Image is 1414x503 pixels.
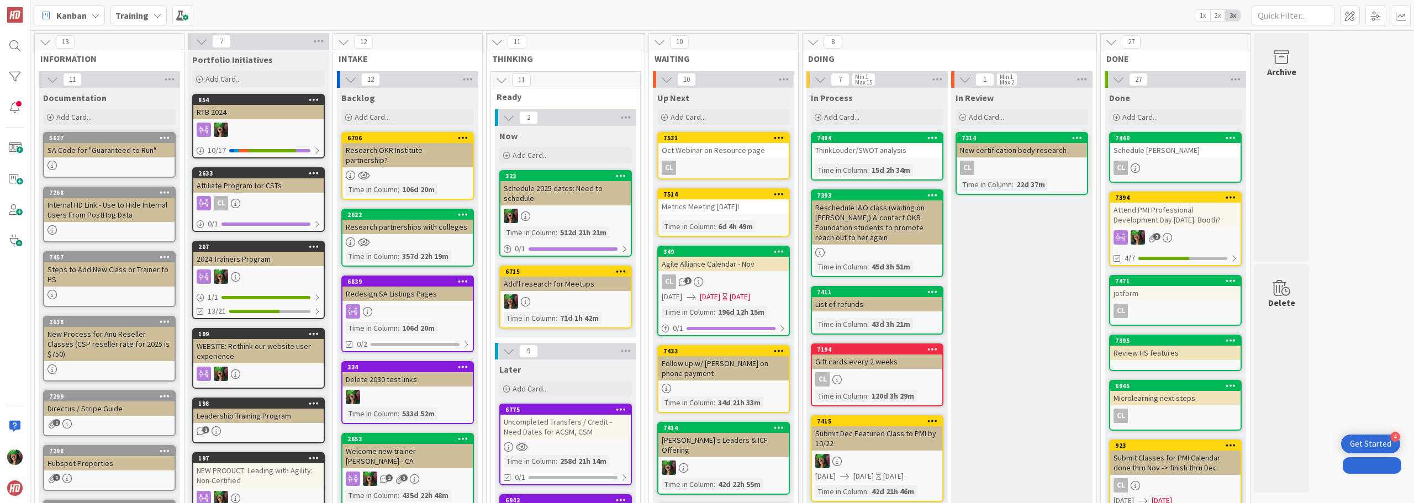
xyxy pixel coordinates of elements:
span: 27 [1129,73,1148,86]
div: 7531 [658,133,789,143]
div: 10/17 [193,144,324,157]
div: Metrics Meeting [DATE]! [658,199,789,214]
b: Training [115,10,149,21]
div: CL [1114,409,1128,423]
img: SL [662,460,676,475]
div: 7314 [962,134,1087,142]
div: 34d 21h 33m [715,396,763,409]
div: 7440Schedule [PERSON_NAME] [1110,133,1241,157]
div: 199 [193,329,324,339]
div: 357d 22h 19m [399,250,451,262]
div: Time in Column [815,164,867,176]
div: 0/1 [658,321,789,335]
span: INTAKE [339,53,468,64]
div: 7394 [1110,193,1241,203]
span: : [867,261,869,273]
span: [DATE] [700,291,720,303]
span: INFORMATION [40,53,170,64]
span: Add Card... [513,150,548,160]
span: Now [499,130,518,141]
div: Research OKR Institute - partnership? [342,143,473,167]
div: CL [658,274,789,289]
span: : [867,318,869,330]
span: : [556,226,557,239]
div: Time in Column [815,390,867,402]
div: 923Submit Classes for PMI Calendar done thru Nov -> finish thru Dec [1110,441,1241,475]
div: 1/1 [193,290,324,304]
span: 2 [519,111,538,124]
div: CL [1110,478,1241,493]
div: Time in Column [504,226,556,239]
div: 854 [198,96,324,104]
div: 7194 [817,346,942,353]
img: SL [815,454,830,468]
div: SA Code for "Guaranteed to Run" [44,143,175,157]
div: Reschedule I&O class (waiting on [PERSON_NAME]) & contact OKR Foundation students to promote reac... [812,200,942,245]
div: 334 [347,363,473,371]
div: 2638 [44,317,175,327]
span: Add Card... [824,112,859,122]
div: 2622 [342,210,473,220]
span: 1 [202,426,209,433]
div: 207 [193,242,324,252]
span: 1 [975,73,994,86]
div: 198Leadership Training Program [193,399,324,423]
div: 7411 [812,287,942,297]
span: Backlog [341,92,375,103]
div: 7299 [44,391,175,401]
span: 0 / 1 [208,218,218,230]
img: SL [346,390,360,404]
div: CL [193,196,324,210]
div: 7298 [44,446,175,456]
div: 7393 [817,192,942,199]
div: 6715 [505,268,631,276]
div: 6706Research OKR Institute - partnership? [342,133,473,167]
div: 7299 [49,393,175,400]
div: 197NEW PRODUCT: Leading with Agility: Non-Certified [193,453,324,488]
span: [DATE] [662,291,682,303]
div: jotform [1110,286,1241,300]
div: 7414 [658,423,789,433]
div: 106d 20m [399,322,437,334]
div: 6706 [347,134,473,142]
div: 349 [663,248,789,256]
div: 7531Oct Webinar on Resource page [658,133,789,157]
div: 15d 2h 34m [869,164,913,176]
span: 1x [1195,10,1210,21]
div: 7393 [812,190,942,200]
span: Kanban [56,9,87,22]
div: CL [214,196,228,210]
div: CL [815,372,830,386]
span: Portfolio Initiatives [192,54,273,65]
div: 349 [658,247,789,257]
div: 323 [505,172,631,180]
img: SL [504,209,518,223]
span: : [867,390,869,402]
span: 2 [1153,233,1160,240]
div: 207 [198,243,324,251]
div: 2633 [193,168,324,178]
div: 5627SA Code for "Guaranteed to Run" [44,133,175,157]
div: 7393Reschedule I&O class (waiting on [PERSON_NAME]) & contact OKR Foundation students to promote ... [812,190,942,245]
div: SL [500,294,631,309]
div: 2653Welcome new trainer [PERSON_NAME] - CA [342,434,473,468]
div: New Process for Anu Reseller Classes (CSP reseller rate for 2025 is $750) [44,327,175,361]
div: SL [812,454,942,468]
div: 71d 1h 42m [557,312,602,324]
div: 6715Add'l research for Meetups [500,267,631,291]
span: : [398,250,399,262]
img: SL [214,123,228,137]
span: 11 [508,35,526,49]
span: 7 [212,35,231,48]
div: CL [1114,304,1128,318]
span: 8 [824,35,842,49]
div: 199WEBSITE: Rethink our website user experience [193,329,324,363]
div: CL [658,161,789,175]
div: CL [1110,409,1241,423]
div: Schedule 2025 dates: Need to schedule [500,181,631,205]
div: Archive [1267,65,1296,78]
span: : [714,306,715,318]
div: Oct Webinar on Resource page [658,143,789,157]
div: 6839Redesign SA Listings Pages [342,277,473,301]
div: Leadership Training Program [193,409,324,423]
